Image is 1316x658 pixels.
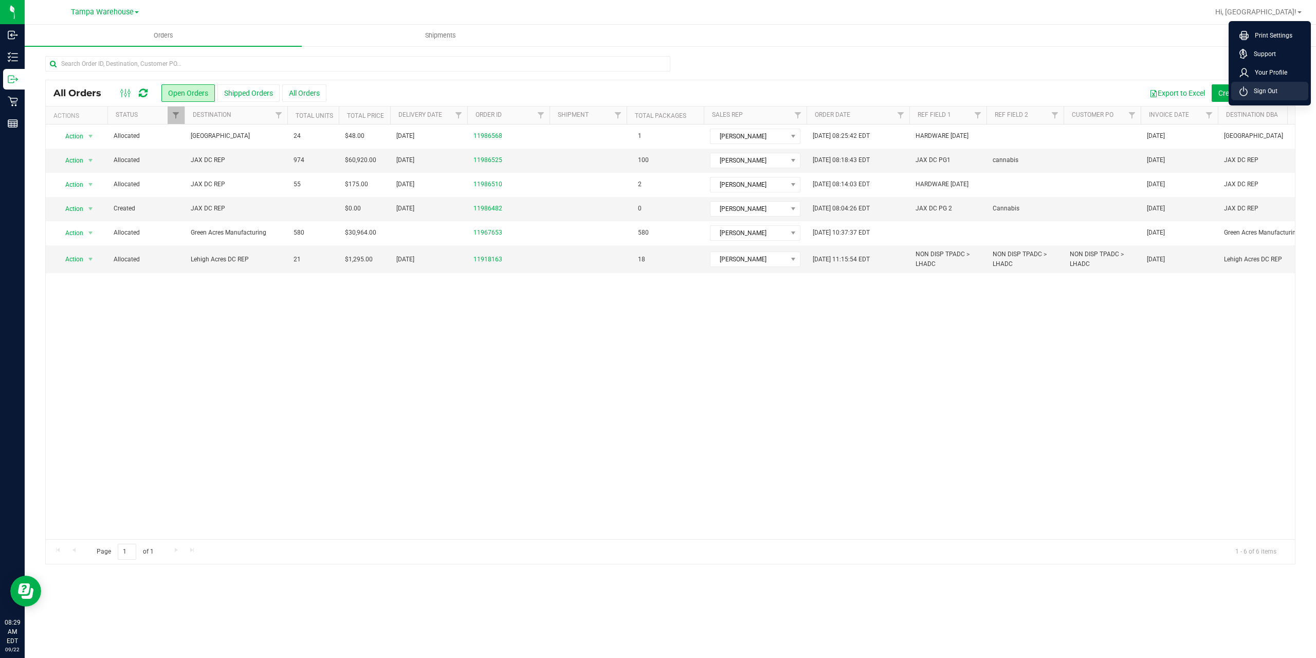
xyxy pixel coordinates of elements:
span: [PERSON_NAME] [710,177,787,192]
span: NON DISP TPADC > LHADC [916,250,980,269]
button: All Orders [282,84,326,102]
span: [DATE] [396,255,414,264]
span: [DATE] [1147,155,1165,165]
span: [DATE] [396,155,414,165]
a: Total Price [347,112,384,119]
span: $48.00 [345,131,364,141]
span: NON DISP TPADC > LHADC [1070,250,1135,269]
a: Order ID [476,111,502,118]
span: JAX DC REP [191,180,281,189]
span: 24 [294,131,301,141]
span: select [84,153,97,168]
span: 2 [633,177,647,192]
a: Delivery Date [398,111,442,118]
a: Filter [450,106,467,124]
span: [DATE] 08:04:26 EDT [813,204,870,214]
span: JAX DC PG1 [916,155,951,165]
span: Page of 1 [88,544,162,560]
span: Green Acres Manufacturing [1224,228,1314,238]
span: [PERSON_NAME] [710,252,787,266]
button: Create new order [1212,84,1280,102]
a: Filter [1201,106,1218,124]
a: 11918163 [473,255,502,264]
span: Action [56,129,84,144]
span: Action [56,226,84,240]
span: JAX DC REP [1224,155,1314,165]
div: Actions [53,112,103,119]
span: [GEOGRAPHIC_DATA] [191,131,281,141]
span: Allocated [114,180,178,189]
span: [DATE] [396,131,414,141]
span: Green Acres Manufacturing [191,228,281,238]
span: JAX DC REP [1224,180,1314,189]
button: Open Orders [161,84,215,102]
a: Ref Field 1 [918,111,951,118]
span: Created [114,204,178,214]
a: Sales Rep [712,111,743,118]
inline-svg: Reports [8,118,18,129]
a: Support [1239,49,1304,59]
span: [DATE] 10:37:37 EDT [813,228,870,238]
span: [GEOGRAPHIC_DATA] [1224,131,1314,141]
span: [DATE] [1147,228,1165,238]
span: [DATE] [1147,204,1165,214]
span: All Orders [53,87,112,99]
a: Filter [970,106,986,124]
span: [DATE] 11:15:54 EDT [813,255,870,264]
a: Destination [193,111,231,118]
input: Search Order ID, Destination, Customer PO... [45,56,670,72]
span: 580 [294,228,304,238]
li: Sign Out [1231,82,1308,100]
span: Orders [140,31,187,40]
span: Support [1248,49,1276,59]
span: select [84,177,97,192]
span: select [84,202,97,216]
a: Filter [533,106,550,124]
span: [PERSON_NAME] [710,226,787,240]
span: [DATE] [396,204,414,214]
span: JAX DC REP [1224,204,1314,214]
a: 11986525 [473,155,502,165]
span: select [84,252,97,266]
span: Allocated [114,228,178,238]
span: [DATE] 08:14:03 EDT [813,180,870,189]
a: Ref Field 2 [995,111,1028,118]
p: 09/22 [5,646,20,653]
iframe: Resource center [10,576,41,607]
a: Orders [25,25,302,46]
a: Shipments [302,25,579,46]
a: Filter [892,106,909,124]
span: 580 [633,225,654,240]
a: Filter [168,106,185,124]
span: HARDWARE [DATE] [916,131,968,141]
a: Filter [1124,106,1141,124]
inline-svg: Outbound [8,74,18,84]
span: $60,920.00 [345,155,376,165]
inline-svg: Inventory [8,52,18,62]
span: 21 [294,255,301,264]
span: $0.00 [345,204,361,214]
span: Action [56,153,84,168]
span: Action [56,177,84,192]
span: $175.00 [345,180,368,189]
a: Filter [1047,106,1064,124]
a: 11986510 [473,180,502,189]
a: 11986568 [473,131,502,141]
span: Allocated [114,155,178,165]
span: Your Profile [1249,67,1287,78]
span: Action [56,202,84,216]
button: Export to Excel [1143,84,1212,102]
span: Allocated [114,255,178,264]
a: Status [116,111,138,118]
span: 100 [633,153,654,168]
button: Shipped Orders [217,84,280,102]
span: 55 [294,180,301,189]
a: Shipment [558,111,589,118]
span: Cannabis [993,204,1019,214]
span: Shipments [411,31,470,40]
span: 18 [633,252,650,267]
span: 1 [633,129,647,144]
a: Destination DBA [1226,111,1278,118]
span: Create new order [1218,89,1273,97]
span: Action [56,252,84,266]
